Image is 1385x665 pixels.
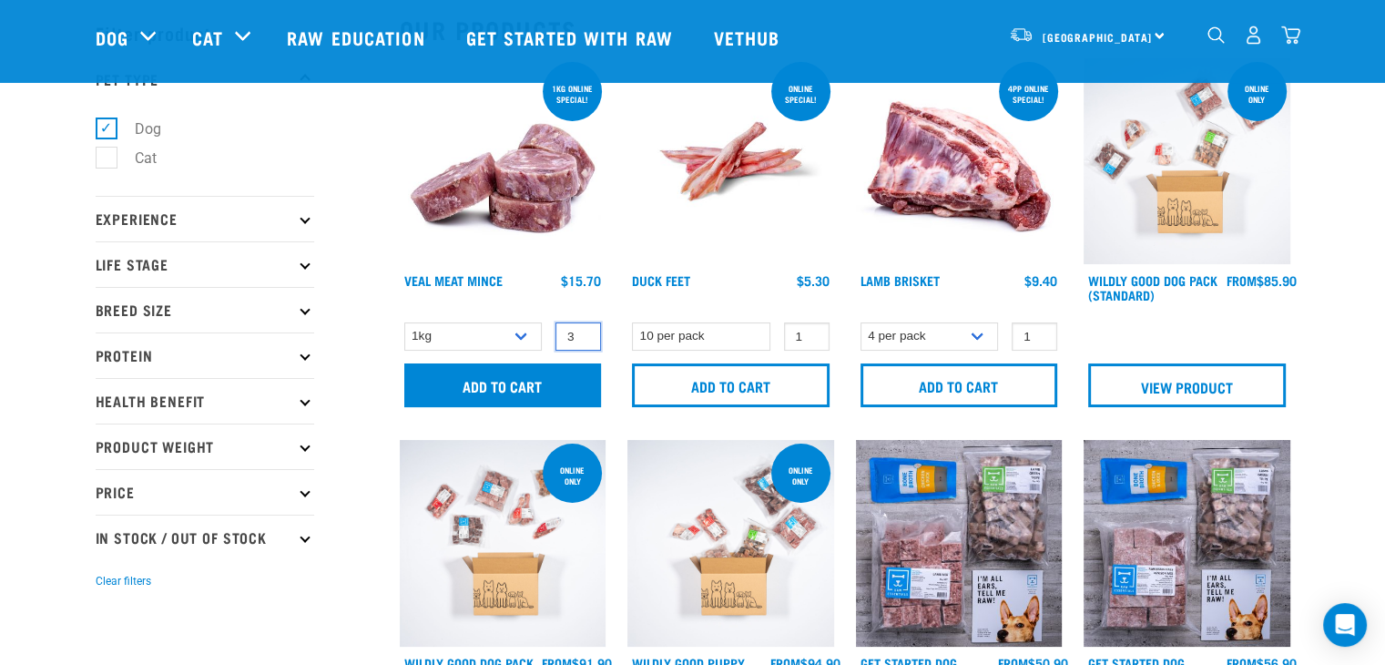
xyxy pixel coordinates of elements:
div: $9.40 [1024,273,1057,288]
a: Lamb Brisket [861,277,940,283]
div: 4pp online special! [999,75,1058,113]
p: Price [96,469,314,515]
div: Online Only [1227,75,1287,113]
img: home-icon-1@2x.png [1207,26,1225,44]
img: van-moving.png [1009,26,1034,43]
span: [GEOGRAPHIC_DATA] [1043,34,1153,40]
img: Dog 0 2sec [1084,58,1290,265]
p: Life Stage [96,241,314,287]
div: Online Only [543,456,602,495]
a: Veal Meat Mince [404,277,503,283]
img: Puppy 0 2sec [627,440,834,647]
img: home-icon@2x.png [1281,26,1300,45]
img: user.png [1244,26,1263,45]
a: Raw Education [269,1,447,74]
input: Add to cart [861,363,1058,407]
a: Vethub [696,1,803,74]
div: $15.70 [561,273,601,288]
img: Dog Novel 0 2sec [400,440,606,647]
div: Online Only [771,456,830,495]
a: Wildly Good Dog Pack (Standard) [1088,277,1217,298]
input: 1 [784,322,830,351]
label: Dog [106,118,168,140]
input: 1 [1012,322,1057,351]
p: In Stock / Out Of Stock [96,515,314,560]
div: $5.30 [797,273,830,288]
a: Dog [96,24,128,51]
span: FROM [1227,277,1257,283]
img: 1240 Lamb Brisket Pieces 01 [856,58,1063,265]
label: Cat [106,147,164,169]
p: Experience [96,196,314,241]
img: 1160 Veal Meat Mince Medallions 01 [400,58,606,265]
a: Duck Feet [632,277,690,283]
a: View Product [1088,363,1286,407]
p: Health Benefit [96,378,314,424]
div: Open Intercom Messenger [1323,603,1367,647]
button: Clear filters [96,573,151,589]
p: Breed Size [96,287,314,332]
input: 1 [555,322,601,351]
img: Raw Essentials Duck Feet Raw Meaty Bones For Dogs [627,58,834,265]
div: 1kg online special! [543,75,602,113]
div: $85.90 [1227,273,1297,288]
img: NSP Dog Novel Update [1084,440,1290,647]
div: ONLINE SPECIAL! [771,75,830,113]
input: Add to cart [632,363,830,407]
a: Get started with Raw [448,1,696,74]
a: Cat [192,24,223,51]
img: NSP Dog Standard Update [856,440,1063,647]
p: Protein [96,332,314,378]
p: Product Weight [96,424,314,469]
input: Add to cart [404,363,602,407]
